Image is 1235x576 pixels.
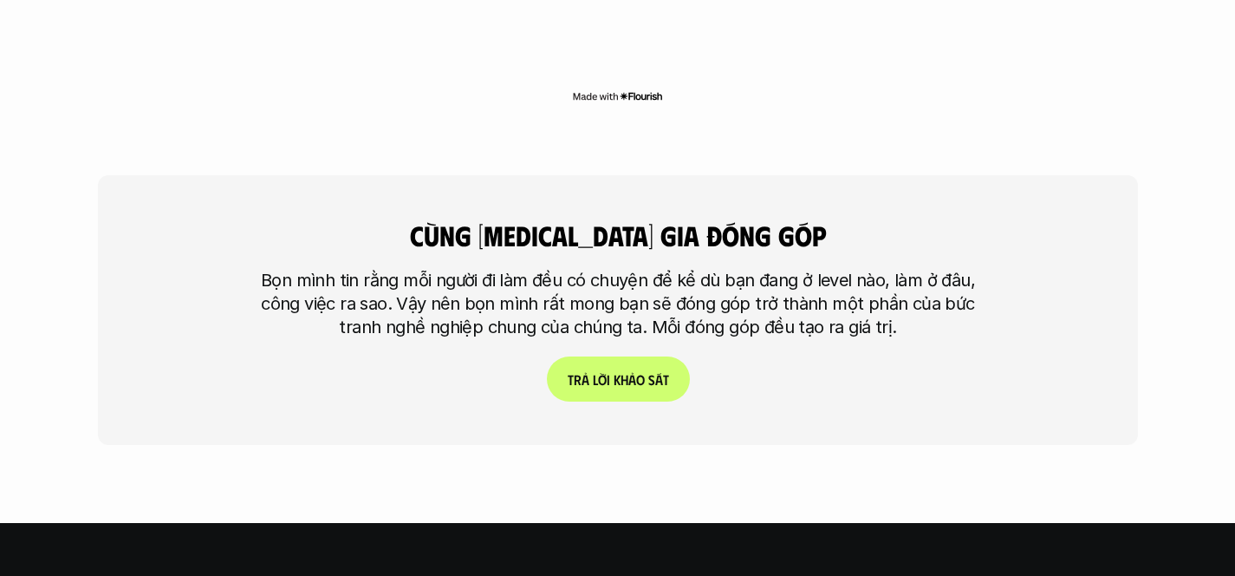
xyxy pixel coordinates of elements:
[613,371,620,388] span: k
[597,371,606,388] span: ờ
[581,371,588,388] span: ả
[654,371,662,388] span: á
[635,371,644,388] span: o
[620,371,627,388] span: h
[592,371,597,388] span: l
[567,371,573,388] span: T
[662,371,668,388] span: t
[572,89,663,103] img: Made with Flourish
[546,357,689,402] a: Trảlờikhảosát
[606,371,609,388] span: i
[627,371,635,388] span: ả
[647,371,654,388] span: s
[250,269,986,339] p: Bọn mình tin rằng mỗi người đi làm đều có chuyện để kể dù bạn đang ở level nào, làm ở đâu, công v...
[573,371,581,388] span: r
[336,219,900,252] h4: cùng [MEDICAL_DATA] gia đóng góp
